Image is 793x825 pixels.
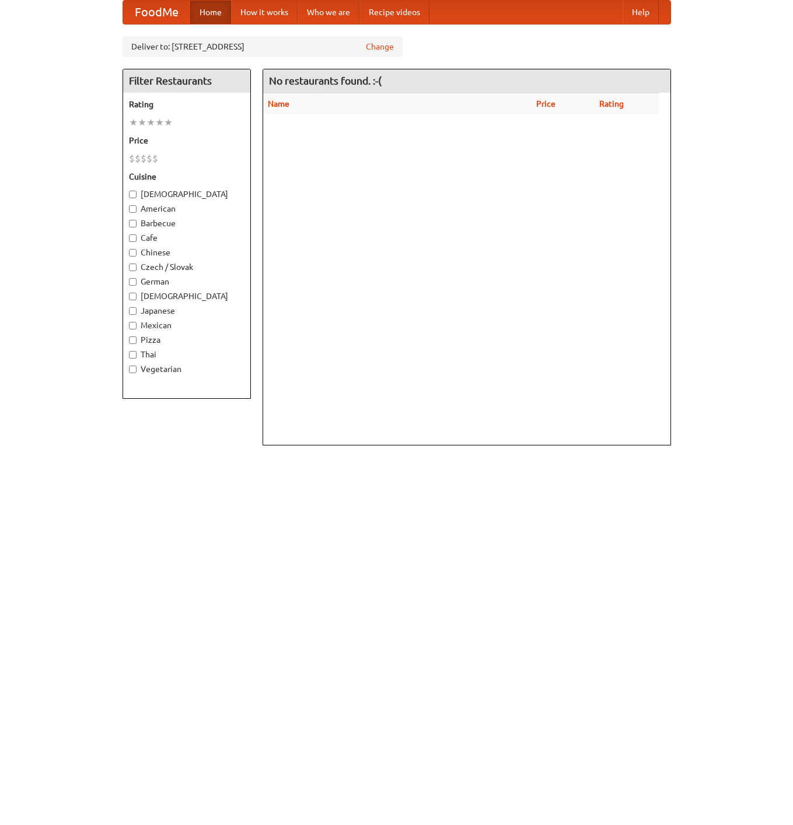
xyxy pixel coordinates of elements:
[298,1,359,24] a: Who we are
[129,247,244,258] label: Chinese
[129,188,244,200] label: [DEMOGRAPHIC_DATA]
[129,293,137,300] input: [DEMOGRAPHIC_DATA]
[129,349,244,360] label: Thai
[129,336,137,344] input: Pizza
[129,152,135,165] li: $
[190,1,231,24] a: Home
[129,264,137,271] input: Czech / Slovak
[599,99,624,108] a: Rating
[129,307,137,315] input: Japanese
[135,152,141,165] li: $
[129,232,244,244] label: Cafe
[129,278,137,286] input: German
[141,152,146,165] li: $
[129,249,137,257] input: Chinese
[129,217,244,229] label: Barbecue
[129,305,244,317] label: Japanese
[152,152,158,165] li: $
[129,171,244,182] h5: Cuisine
[123,36,403,57] div: Deliver to: [STREET_ADDRESS]
[129,363,244,375] label: Vegetarian
[129,351,137,359] input: Thai
[129,220,137,227] input: Barbecue
[146,152,152,165] li: $
[138,116,146,129] li: ★
[268,99,289,108] a: Name
[129,290,244,302] label: [DEMOGRAPHIC_DATA]
[123,69,250,93] h4: Filter Restaurants
[536,99,556,108] a: Price
[231,1,298,24] a: How it works
[269,75,382,86] ng-pluralize: No restaurants found. :-(
[129,334,244,346] label: Pizza
[129,116,138,129] li: ★
[146,116,155,129] li: ★
[359,1,429,24] a: Recipe videos
[123,1,190,24] a: FoodMe
[129,99,244,110] h5: Rating
[129,135,244,146] h5: Price
[129,191,137,198] input: [DEMOGRAPHIC_DATA]
[129,234,137,242] input: Cafe
[366,41,394,52] a: Change
[164,116,173,129] li: ★
[155,116,164,129] li: ★
[129,276,244,287] label: German
[129,261,244,273] label: Czech / Slovak
[129,322,137,329] input: Mexican
[129,320,244,331] label: Mexican
[623,1,659,24] a: Help
[129,205,137,213] input: American
[129,366,137,373] input: Vegetarian
[129,203,244,215] label: American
